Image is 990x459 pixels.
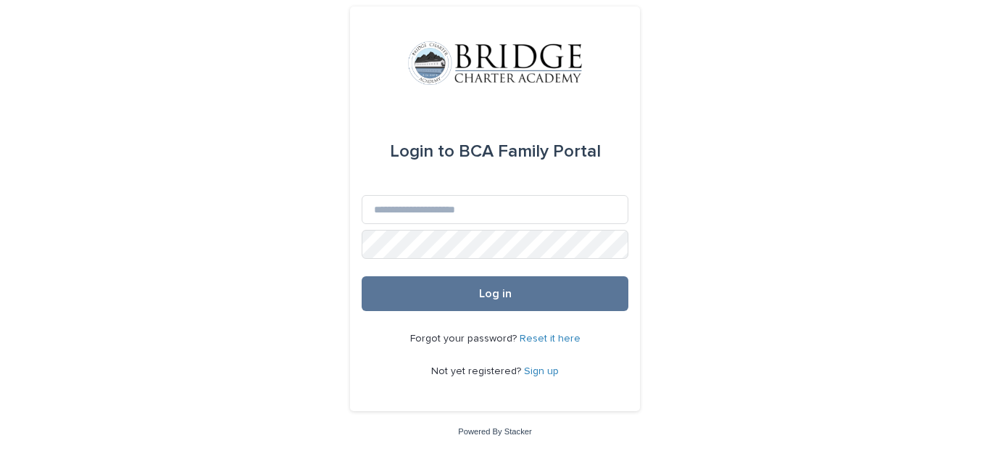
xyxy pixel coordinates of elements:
div: BCA Family Portal [390,131,601,172]
span: Login to [390,143,454,160]
a: Powered By Stacker [458,427,531,436]
span: Not yet registered? [431,366,524,376]
img: V1C1m3IdTEidaUdm9Hs0 [408,41,582,85]
a: Reset it here [520,334,581,344]
span: Forgot your password? [410,334,520,344]
a: Sign up [524,366,559,376]
span: Log in [479,288,512,299]
button: Log in [362,276,628,311]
